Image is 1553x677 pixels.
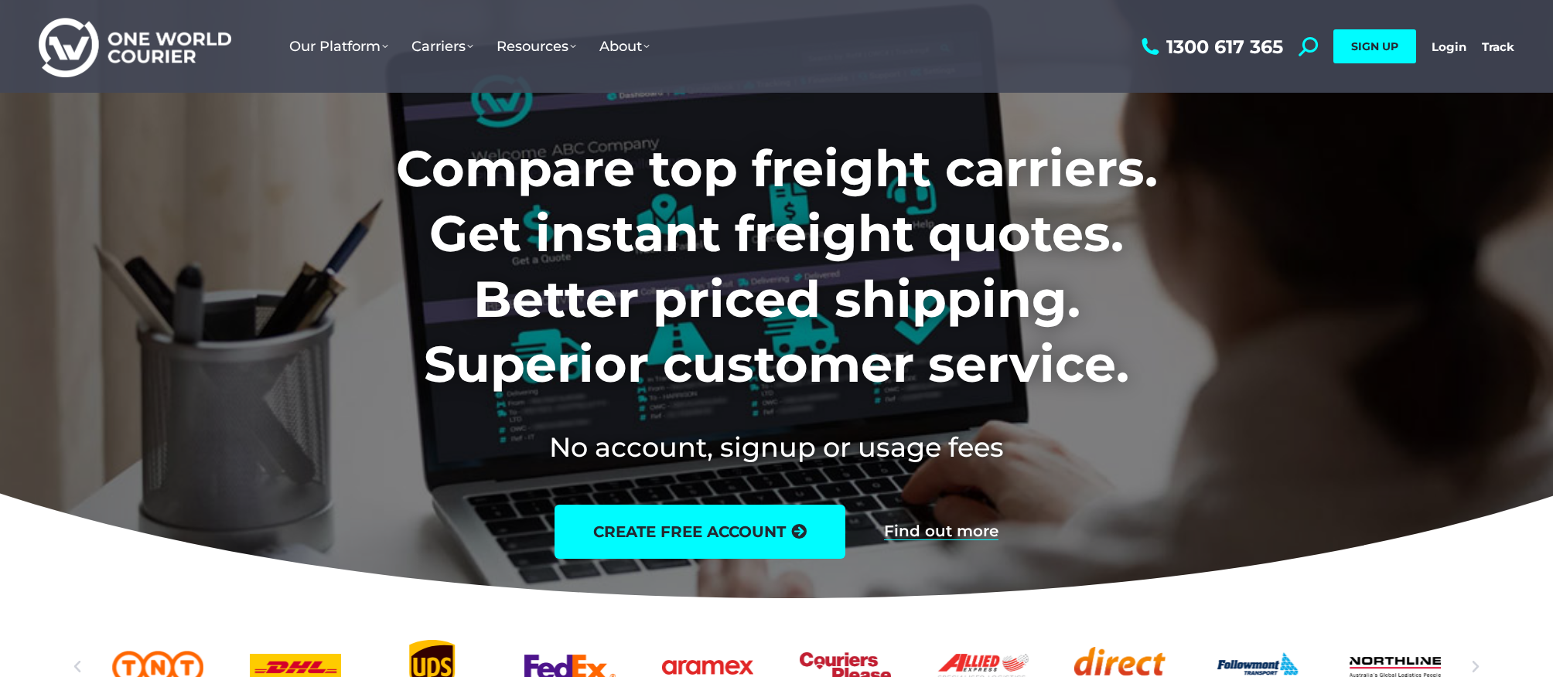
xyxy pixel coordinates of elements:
a: Resources [485,22,588,70]
a: 1300 617 365 [1138,37,1283,56]
span: Our Platform [289,38,388,55]
a: Login [1432,39,1466,54]
a: Find out more [884,523,998,540]
span: SIGN UP [1351,39,1398,53]
a: Track [1482,39,1514,54]
a: create free account [555,505,845,559]
a: Our Platform [278,22,400,70]
a: SIGN UP [1333,29,1416,63]
span: Carriers [411,38,473,55]
a: About [588,22,661,70]
h1: Compare top freight carriers. Get instant freight quotes. Better priced shipping. Superior custom... [294,136,1260,397]
span: About [599,38,650,55]
h2: No account, signup or usage fees [294,428,1260,466]
a: Carriers [400,22,485,70]
img: One World Courier [39,15,231,78]
span: Resources [497,38,576,55]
